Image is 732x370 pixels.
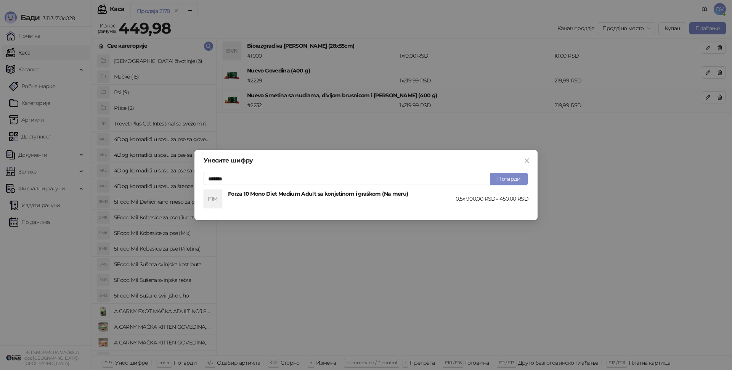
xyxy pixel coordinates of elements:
[204,190,222,208] div: F1M
[456,195,528,203] div: 0,5 x 900,00 RSD = 450,00 RSD
[490,173,528,185] button: Потврди
[204,158,528,164] div: Унесите шифру
[521,154,533,167] button: Close
[521,158,533,164] span: Close
[524,158,530,164] span: close
[228,190,456,198] h4: Forza 10 Mono Diet Medium Adult sa konjetinom i graškom (Na meru)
